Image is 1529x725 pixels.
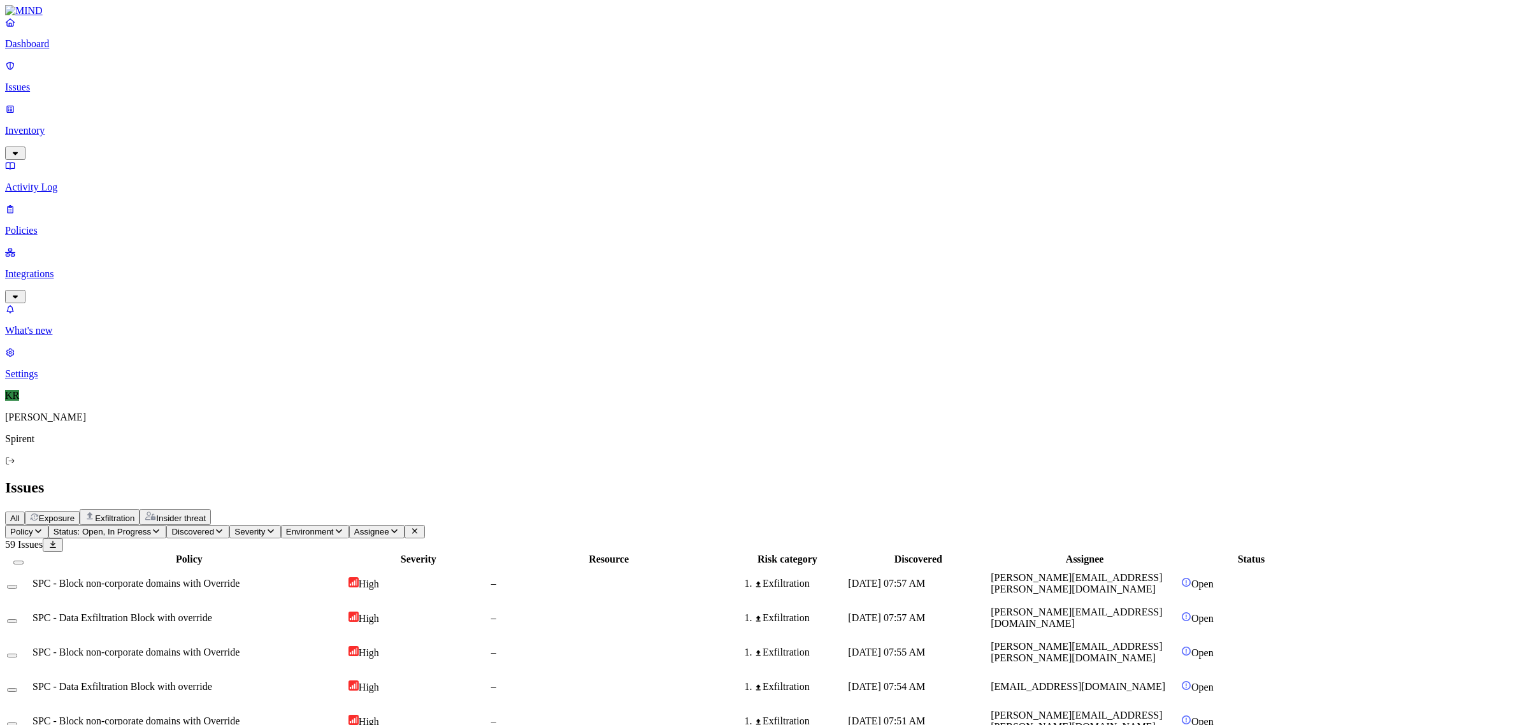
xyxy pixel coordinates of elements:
div: Risk category [729,554,845,565]
span: SPC - Data Exfiltration Block with override [32,612,212,623]
div: Assignee [991,554,1179,565]
a: Inventory [5,103,1524,158]
span: [EMAIL_ADDRESS][DOMAIN_NAME] [991,681,1165,692]
p: [PERSON_NAME] [5,412,1524,423]
span: High [359,613,379,624]
span: Assignee [354,527,389,536]
span: SPC - Data Exfiltration Block with override [32,681,212,692]
span: [DATE] 07:57 AM [848,612,925,623]
button: Select row [7,585,17,589]
p: Spirent [5,433,1524,445]
div: Status [1181,554,1321,565]
img: status-open [1181,646,1191,656]
div: Exfiltration [754,681,845,693]
span: Open [1191,613,1214,624]
span: KR [5,390,19,401]
span: High [359,578,379,589]
p: Activity Log [5,182,1524,193]
span: High [359,682,379,693]
span: SPC - Block non-corporate domains with Override [32,647,240,657]
p: Policies [5,225,1524,236]
span: [DATE] 07:54 AM [848,681,925,692]
span: 59 Issues [5,539,43,550]
img: severity-high [348,646,359,656]
h2: Issues [5,479,1524,496]
a: What's new [5,303,1524,336]
span: Discovered [171,527,214,536]
div: Policy [32,554,346,565]
p: Dashboard [5,38,1524,50]
div: Exfiltration [754,578,845,589]
span: Insider threat [156,513,206,523]
img: status-open [1181,577,1191,587]
p: Inventory [5,125,1524,136]
span: Status: Open, In Progress [54,527,151,536]
img: severity-high [348,612,359,622]
span: Exfiltration [95,513,134,523]
a: Issues [5,60,1524,93]
span: Open [1191,578,1214,589]
span: [DATE] 07:55 AM [848,647,925,657]
span: – [491,681,496,692]
span: Severity [234,527,265,536]
span: All [10,513,20,523]
div: Exfiltration [754,612,845,624]
div: Severity [348,554,489,565]
span: – [491,612,496,623]
span: Exposure [39,513,75,523]
img: severity-high [348,680,359,691]
span: SPC - Block non-corporate domains with Override [32,578,240,589]
img: MIND [5,5,43,17]
img: severity-high [348,577,359,587]
span: [PERSON_NAME][EMAIL_ADDRESS][PERSON_NAME][DOMAIN_NAME] [991,641,1162,663]
p: Integrations [5,268,1524,280]
img: status-open [1181,612,1191,622]
span: Policy [10,527,33,536]
span: High [359,647,379,658]
p: Issues [5,82,1524,93]
p: Settings [5,368,1524,380]
span: – [491,647,496,657]
img: status-open [1181,715,1191,725]
button: Select all [13,561,24,564]
a: Integrations [5,247,1524,301]
p: What's new [5,325,1524,336]
span: – [491,578,496,589]
a: MIND [5,5,1524,17]
span: Open [1191,682,1214,693]
div: Discovered [848,554,988,565]
a: Policies [5,203,1524,236]
img: severity-high [348,715,359,725]
img: status-open [1181,680,1191,691]
span: Open [1191,647,1214,658]
span: [PERSON_NAME][EMAIL_ADDRESS][DOMAIN_NAME] [991,607,1162,629]
button: Select row [7,688,17,692]
span: [PERSON_NAME][EMAIL_ADDRESS][PERSON_NAME][DOMAIN_NAME] [991,572,1162,594]
div: Exfiltration [754,647,845,658]
div: Resource [491,554,727,565]
button: Select row [7,619,17,623]
a: Activity Log [5,160,1524,193]
span: Environment [286,527,334,536]
a: Settings [5,347,1524,380]
button: Select row [7,654,17,657]
span: [DATE] 07:57 AM [848,578,925,589]
a: Dashboard [5,17,1524,50]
